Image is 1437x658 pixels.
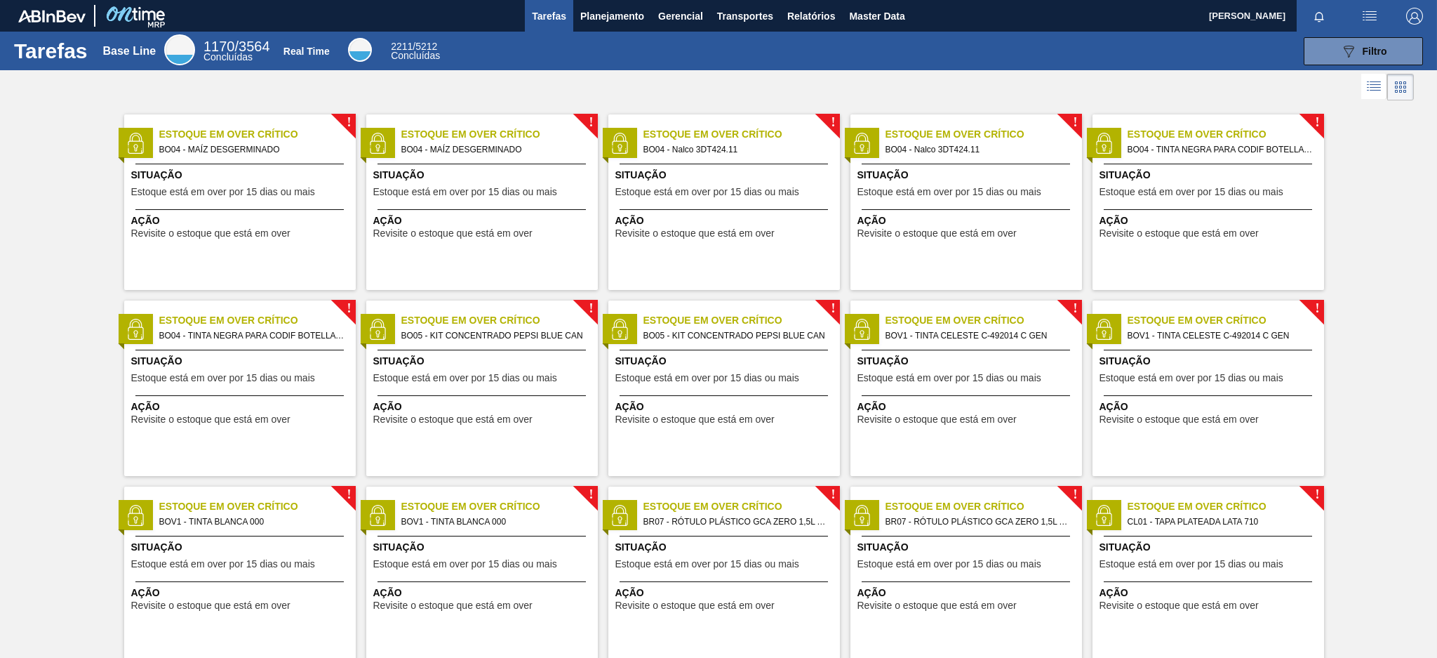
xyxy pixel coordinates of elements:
span: Concluídas [203,51,253,62]
span: Revisite o estoque que está em over [1100,228,1259,239]
span: 2211 [391,41,413,52]
span: Revisite o estoque que está em over [373,414,533,425]
span: Estoque em Over Crítico [1128,499,1324,514]
img: status [125,319,146,340]
span: ! [1073,489,1077,500]
span: Estoque em Over Crítico [159,313,356,328]
img: Logout [1406,8,1423,25]
span: BO04 - MAÍZ DESGERMINADO [159,142,345,157]
span: Ação [131,213,352,228]
span: Estoque em Over Crítico [885,313,1082,328]
span: Revisite o estoque que está em over [373,228,533,239]
span: Estoque em Over Crítico [643,313,840,328]
span: ! [1073,303,1077,314]
span: Gerencial [658,8,703,25]
span: Estoque em Over Crítico [401,313,598,328]
span: Revisite o estoque que está em over [131,228,290,239]
span: 1170 [203,39,235,54]
div: Real Time [348,38,372,62]
span: / 5212 [391,41,437,52]
span: Situação [615,540,836,555]
span: BO04 - Nalco 3DT424.11 [885,142,1071,157]
span: Ação [373,586,594,600]
span: ! [589,117,593,128]
span: Ação [857,586,1078,600]
span: Situação [615,354,836,369]
span: Ação [857,213,1078,228]
span: Ação [615,213,836,228]
span: ! [347,303,351,314]
img: userActions [1361,8,1378,25]
span: BO05 - KIT CONCENTRADO PEPSI BLUE CAN [643,328,829,343]
img: status [851,319,872,340]
span: Revisite o estoque que está em over [373,600,533,611]
span: Estoque em Over Crítico [401,499,598,514]
div: Real Time [391,42,440,60]
span: Estoque está em over por 15 dias ou mais [615,373,799,383]
img: status [1093,319,1114,340]
span: Revisite o estoque que está em over [131,600,290,611]
span: Estoque em Over Crítico [885,127,1082,142]
div: Visão em Cards [1387,74,1414,100]
span: ! [831,489,835,500]
span: Revisite o estoque que está em over [131,414,290,425]
span: ! [831,117,835,128]
img: status [125,133,146,154]
span: BO04 - MAÍZ DESGERMINADO [401,142,587,157]
span: Ação [1100,400,1321,414]
div: Real Time [283,46,330,57]
img: status [1093,505,1114,526]
span: BO04 - Nalco 3DT424.11 [643,142,829,157]
span: BOV1 - TINTA BLANCA 000 [401,514,587,529]
span: Ação [373,400,594,414]
div: Base Line [203,41,270,62]
span: Estoque está em over por 15 dias ou mais [131,373,315,383]
span: Estoque em Over Crítico [401,127,598,142]
img: status [367,133,388,154]
span: BO04 - TINTA NEGRA PARA CODIF BOTELLA (5157E) [159,328,345,343]
span: Ação [615,586,836,600]
span: Estoque está em over por 15 dias ou mais [373,187,557,197]
span: Revisite o estoque que está em over [857,600,1017,611]
span: Situação [373,540,594,555]
span: Situação [373,354,594,369]
span: Situação [857,168,1078,183]
span: Estoque está em over por 15 dias ou mais [373,559,557,570]
span: ! [831,303,835,314]
span: Situação [1100,354,1321,369]
span: BOV1 - TINTA BLANCA 000 [159,514,345,529]
img: status [367,319,388,340]
span: Revisite o estoque que está em over [857,414,1017,425]
span: Estoque está em over por 15 dias ou mais [615,187,799,197]
span: Estoque está em over por 15 dias ou mais [857,559,1041,570]
span: Tarefas [532,8,566,25]
span: Relatórios [787,8,835,25]
button: Notificações [1297,6,1342,26]
img: status [609,319,630,340]
span: Estoque está em over por 15 dias ou mais [857,373,1041,383]
span: Situação [131,540,352,555]
img: TNhmsLtSVTkK8tSr43FrP2fwEKptu5GPRR3wAAAABJRU5ErkJggg== [18,10,86,22]
button: Filtro [1304,37,1423,65]
span: BOV1 - TINTA CELESTE C-492014 C GEN [885,328,1071,343]
span: Revisite o estoque que está em over [615,228,775,239]
span: BO05 - KIT CONCENTRADO PEPSI BLUE CAN [401,328,587,343]
span: Estoque está em over por 15 dias ou mais [857,187,1041,197]
span: Estoque está em over por 15 dias ou mais [1100,373,1283,383]
span: Filtro [1363,46,1387,57]
span: Ação [131,586,352,600]
span: Situação [1100,168,1321,183]
span: ! [1315,303,1319,314]
span: Transportes [717,8,773,25]
span: Estoque está em over por 15 dias ou mais [1100,559,1283,570]
span: BO04 - TINTA NEGRA PARA CODIF BOTELLA (5157E) [1128,142,1313,157]
span: Ação [1100,586,1321,600]
span: ! [589,489,593,500]
span: Estoque em Over Crítico [1128,313,1324,328]
span: Planejamento [580,8,644,25]
span: Estoque em Over Crítico [1128,127,1324,142]
span: Situação [857,540,1078,555]
span: Situação [615,168,836,183]
span: Situação [1100,540,1321,555]
span: Revisite o estoque que está em over [1100,414,1259,425]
